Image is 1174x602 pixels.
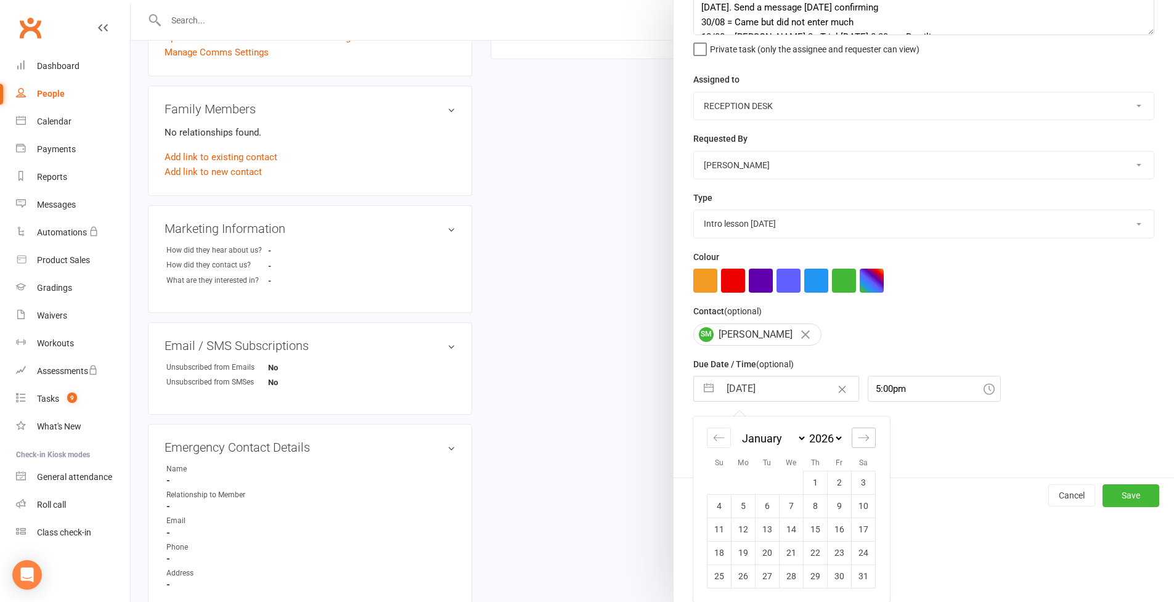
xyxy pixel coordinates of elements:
a: Tasks 9 [16,385,130,413]
label: Colour [693,250,719,264]
a: Workouts [16,330,130,357]
a: Calendar [16,108,130,136]
small: Fr [836,458,842,467]
td: Wednesday, January 14, 2026 [780,518,804,541]
label: Type [693,191,712,205]
div: Product Sales [37,255,90,265]
a: Class kiosk mode [16,519,130,547]
div: Move forward to switch to the next month. [852,428,876,448]
small: (optional) [756,359,794,369]
small: (optional) [724,306,762,316]
span: Private task (only the assignee and requester can view) [710,40,919,54]
td: Monday, January 12, 2026 [732,518,756,541]
td: Tuesday, January 6, 2026 [756,494,780,518]
td: Wednesday, January 28, 2026 [780,564,804,588]
td: Thursday, January 29, 2026 [804,564,828,588]
div: Tasks [37,394,59,404]
div: Assessments [37,366,98,376]
span: SM [699,327,714,342]
div: Waivers [37,311,67,320]
td: Sunday, January 25, 2026 [707,564,732,588]
td: Friday, January 9, 2026 [828,494,852,518]
div: Reports [37,172,67,182]
td: Thursday, January 22, 2026 [804,541,828,564]
small: Tu [763,458,771,467]
small: Su [715,458,724,467]
td: Wednesday, January 7, 2026 [780,494,804,518]
small: We [786,458,796,467]
a: What's New [16,413,130,441]
label: Contact [693,304,762,318]
div: General attendance [37,472,112,482]
a: Dashboard [16,52,130,80]
td: Monday, January 5, 2026 [732,494,756,518]
div: Dashboard [37,61,79,71]
td: Saturday, January 10, 2026 [852,494,876,518]
button: Cancel [1048,484,1095,506]
td: Tuesday, January 20, 2026 [756,541,780,564]
a: Automations [16,219,130,246]
td: Monday, January 19, 2026 [732,541,756,564]
td: Sunday, January 18, 2026 [707,541,732,564]
td: Thursday, January 1, 2026 [804,471,828,494]
label: Due Date / Time [693,357,794,371]
td: Thursday, January 15, 2026 [804,518,828,541]
td: Friday, January 2, 2026 [828,471,852,494]
div: Gradings [37,283,72,293]
label: Assigned to [693,73,740,86]
div: Move backward to switch to the previous month. [707,428,731,448]
a: Assessments [16,357,130,385]
small: Sa [859,458,868,467]
a: People [16,80,130,108]
div: Workouts [37,338,74,348]
td: Saturday, January 31, 2026 [852,564,876,588]
small: Mo [738,458,749,467]
td: Monday, January 26, 2026 [732,564,756,588]
td: Tuesday, January 13, 2026 [756,518,780,541]
td: Saturday, January 24, 2026 [852,541,876,564]
td: Friday, January 16, 2026 [828,518,852,541]
div: Roll call [37,500,66,510]
div: Open Intercom Messenger [12,560,42,590]
div: Class check-in [37,527,91,537]
div: Payments [37,144,76,154]
a: Messages [16,191,130,219]
td: Thursday, January 8, 2026 [804,494,828,518]
a: Reports [16,163,130,191]
div: What's New [37,421,81,431]
a: Roll call [16,491,130,519]
td: Tuesday, January 27, 2026 [756,564,780,588]
small: Th [811,458,820,467]
td: Friday, January 30, 2026 [828,564,852,588]
div: Messages [37,200,76,209]
td: Sunday, January 11, 2026 [707,518,732,541]
a: Clubworx [15,12,46,43]
td: Saturday, January 3, 2026 [852,471,876,494]
a: Payments [16,136,130,163]
span: 9 [67,393,77,403]
a: Waivers [16,302,130,330]
div: Calendar [693,417,889,602]
td: Sunday, January 4, 2026 [707,494,732,518]
a: Gradings [16,274,130,302]
div: [PERSON_NAME] [693,323,821,346]
button: Save [1103,484,1159,506]
a: Product Sales [16,246,130,274]
button: Clear Date [831,377,853,401]
div: People [37,89,65,99]
div: Calendar [37,116,71,126]
td: Saturday, January 17, 2026 [852,518,876,541]
label: Email preferences [693,413,765,427]
div: Automations [37,227,87,237]
label: Requested By [693,132,748,145]
a: General attendance kiosk mode [16,463,130,491]
td: Friday, January 23, 2026 [828,541,852,564]
td: Wednesday, January 21, 2026 [780,541,804,564]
